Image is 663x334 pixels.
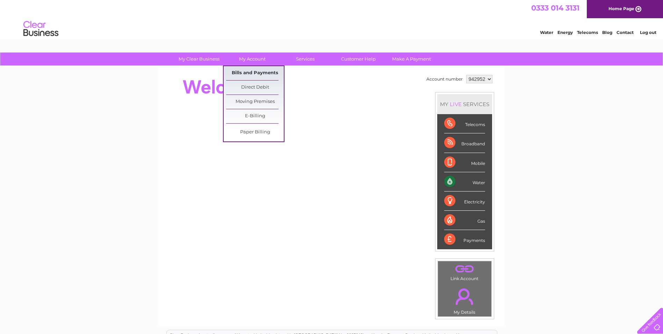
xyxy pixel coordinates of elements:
[540,30,553,35] a: Water
[444,230,485,249] div: Payments
[640,30,656,35] a: Log out
[425,73,464,85] td: Account number
[617,30,634,35] a: Contact
[577,30,598,35] a: Telecoms
[444,153,485,172] div: Mobile
[383,53,440,65] a: Make A Payment
[557,30,573,35] a: Energy
[226,109,284,123] a: E-Billing
[444,192,485,211] div: Electricity
[276,53,334,65] a: Services
[440,263,490,275] a: .
[448,101,463,107] div: LIVE
[226,95,284,109] a: Moving Premises
[23,18,59,40] img: logo.png
[444,133,485,153] div: Broadband
[444,211,485,230] div: Gas
[330,53,387,65] a: Customer Help
[226,125,284,139] a: Paper Billing
[170,53,228,65] a: My Clear Business
[444,172,485,192] div: Water
[437,94,492,114] div: MY SERVICES
[602,30,612,35] a: Blog
[438,283,492,317] td: My Details
[167,4,497,34] div: Clear Business is a trading name of Verastar Limited (registered in [GEOGRAPHIC_DATA] No. 3667643...
[444,114,485,133] div: Telecoms
[531,4,579,12] a: 0333 014 3131
[226,81,284,95] a: Direct Debit
[440,284,490,309] a: .
[438,261,492,283] td: Link Account
[226,66,284,80] a: Bills and Payments
[223,53,281,65] a: My Account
